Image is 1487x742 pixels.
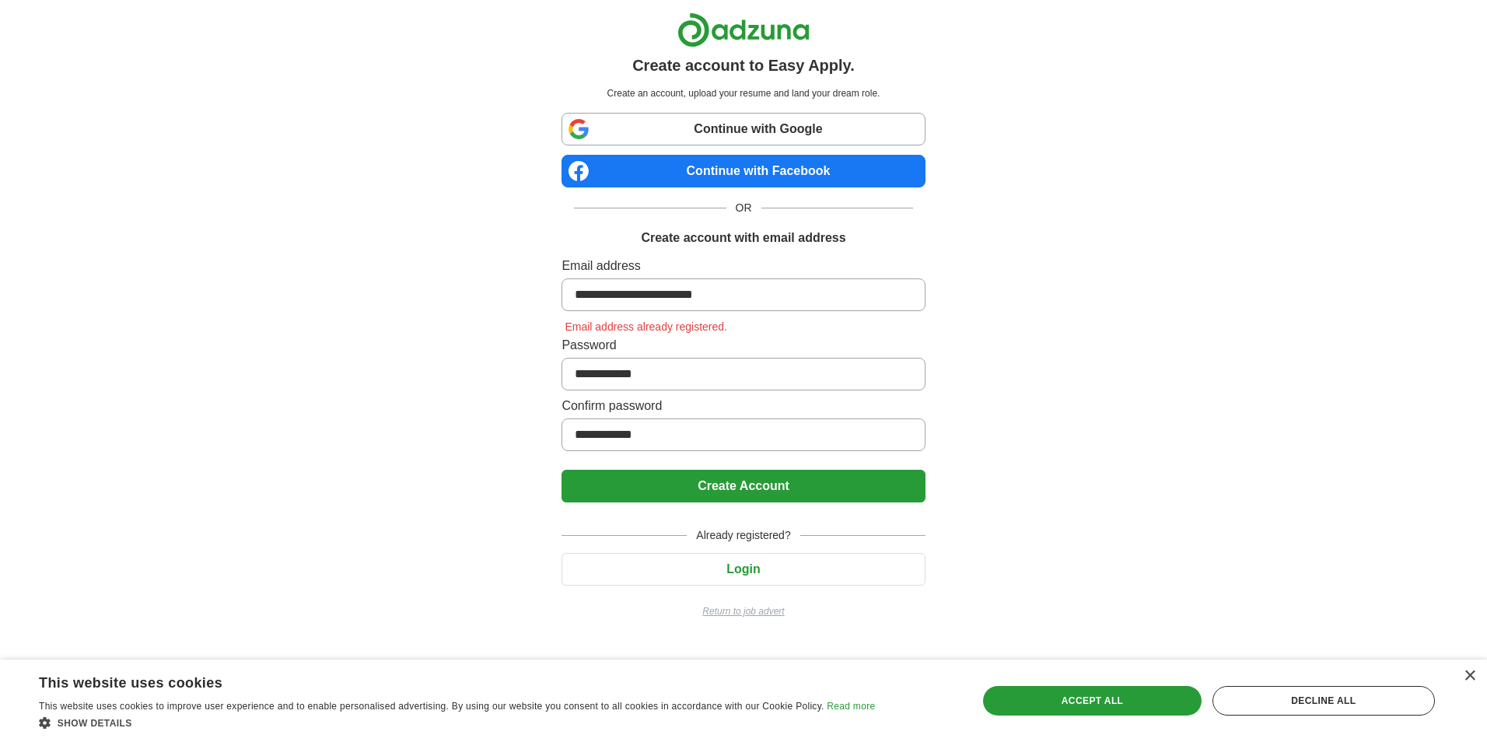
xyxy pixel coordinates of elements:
span: Already registered? [687,527,799,544]
h1: Create account with email address [641,229,845,247]
span: Email address already registered. [562,320,730,333]
img: Adzuna logo [677,12,810,47]
label: Email address [562,257,925,275]
label: Password [562,336,925,355]
span: Show details [58,718,132,729]
a: Continue with Google [562,113,925,145]
div: Show details [39,715,875,730]
div: Close [1464,670,1475,682]
h1: Create account to Easy Apply. [632,54,855,77]
div: This website uses cookies [39,669,836,692]
button: Login [562,553,925,586]
p: Create an account, upload your resume and land your dream role. [565,86,922,100]
span: This website uses cookies to improve user experience and to enable personalised advertising. By u... [39,701,824,712]
button: Create Account [562,470,925,502]
div: Accept all [983,686,1201,716]
a: Continue with Facebook [562,155,925,187]
div: Decline all [1212,686,1435,716]
span: OR [726,200,761,216]
a: Read more, opens a new window [827,701,875,712]
a: Return to job advert [562,604,925,618]
label: Confirm password [562,397,925,415]
a: Login [562,562,925,576]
